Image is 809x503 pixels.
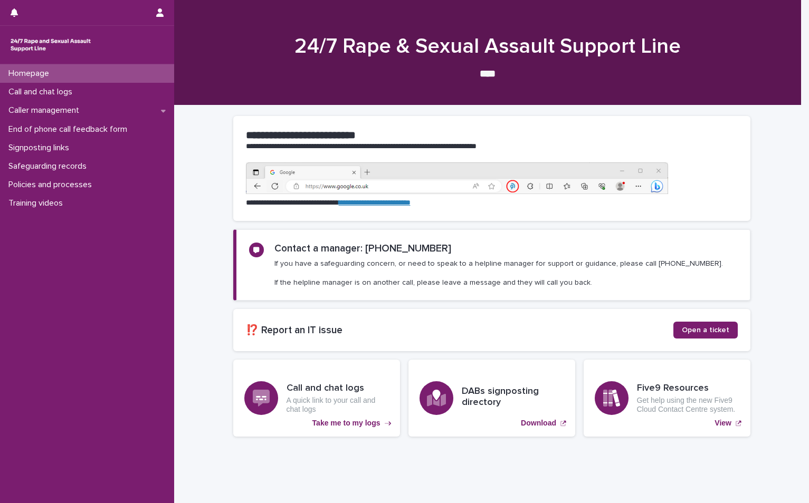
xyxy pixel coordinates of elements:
[637,396,739,414] p: Get help using the new Five9 Cloud Contact Centre system.
[246,162,668,194] img: https%3A%2F%2Fcdn.document360.io%2F0deca9d6-0dac-4e56-9e8f-8d9979bfce0e%2FImages%2FDocumentation%...
[246,324,673,336] h2: ⁉️ Report an IT issue
[462,386,564,409] h3: DABs signposting directory
[233,360,400,437] a: Take me to my logs
[715,419,731,428] p: View
[4,69,58,79] p: Homepage
[229,34,746,59] h1: 24/7 Rape & Sexual Assault Support Line
[312,419,380,428] p: Take me to my logs
[408,360,575,437] a: Download
[8,34,93,55] img: rhQMoQhaT3yELyF149Cw
[4,161,95,171] p: Safeguarding records
[673,322,738,338] a: Open a ticket
[287,383,389,394] h3: Call and chat logs
[4,124,136,134] p: End of phone call feedback form
[274,243,451,255] h2: Contact a manager: [PHONE_NUMBER]
[521,419,556,428] p: Download
[584,360,750,437] a: View
[682,326,729,334] span: Open a ticket
[274,259,723,288] p: If you have a safeguarding concern, or need to speak to a helpline manager for support or guidanc...
[4,87,81,97] p: Call and chat logs
[4,143,78,153] p: Signposting links
[637,383,739,394] h3: Five9 Resources
[287,396,389,414] p: A quick link to your call and chat logs
[4,198,71,208] p: Training videos
[4,105,88,115] p: Caller management
[4,180,100,190] p: Policies and processes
